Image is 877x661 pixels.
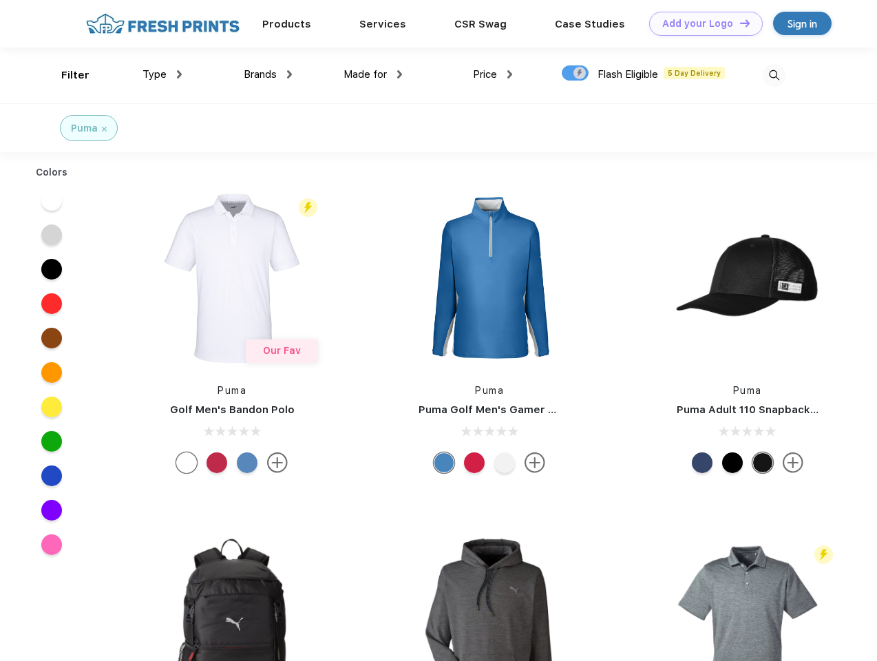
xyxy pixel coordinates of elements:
img: dropdown.png [177,70,182,78]
div: Pma Blk Pma Blk [722,452,743,473]
img: more.svg [783,452,803,473]
img: func=resize&h=266 [140,187,324,370]
img: DT [740,19,750,27]
div: Peacoat with Qut Shd [692,452,712,473]
a: CSR Swag [454,18,507,30]
img: fo%20logo%202.webp [82,12,244,36]
a: Puma [218,385,246,396]
span: Made for [344,68,387,81]
div: Ski Patrol [464,452,485,473]
a: Puma Golf Men's Gamer Golf Quarter-Zip [419,403,636,416]
div: Ski Patrol [207,452,227,473]
span: Brands [244,68,277,81]
img: flash_active_toggle.svg [814,545,833,564]
span: Our Fav [263,345,301,356]
img: func=resize&h=266 [398,187,581,370]
div: Bright White [176,452,197,473]
div: Add your Logo [662,18,733,30]
img: more.svg [267,452,288,473]
img: dropdown.png [507,70,512,78]
a: Products [262,18,311,30]
img: dropdown.png [397,70,402,78]
img: func=resize&h=266 [656,187,839,370]
div: Sign in [788,16,817,32]
span: Type [142,68,167,81]
div: Bright White [494,452,515,473]
span: Flash Eligible [598,68,658,81]
div: Puma [71,121,98,136]
span: 5 Day Delivery [664,67,725,79]
a: Sign in [773,12,832,35]
a: Golf Men's Bandon Polo [170,403,295,416]
div: Bright Cobalt [434,452,454,473]
span: Price [473,68,497,81]
a: Puma [475,385,504,396]
a: Puma [733,385,762,396]
div: Colors [25,165,78,180]
div: Filter [61,67,89,83]
div: Pma Blk with Pma Blk [752,452,773,473]
img: more.svg [525,452,545,473]
img: flash_active_toggle.svg [299,198,317,217]
img: filter_cancel.svg [102,127,107,132]
a: Services [359,18,406,30]
div: Lake Blue [237,452,257,473]
img: desktop_search.svg [763,64,785,87]
img: dropdown.png [287,70,292,78]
